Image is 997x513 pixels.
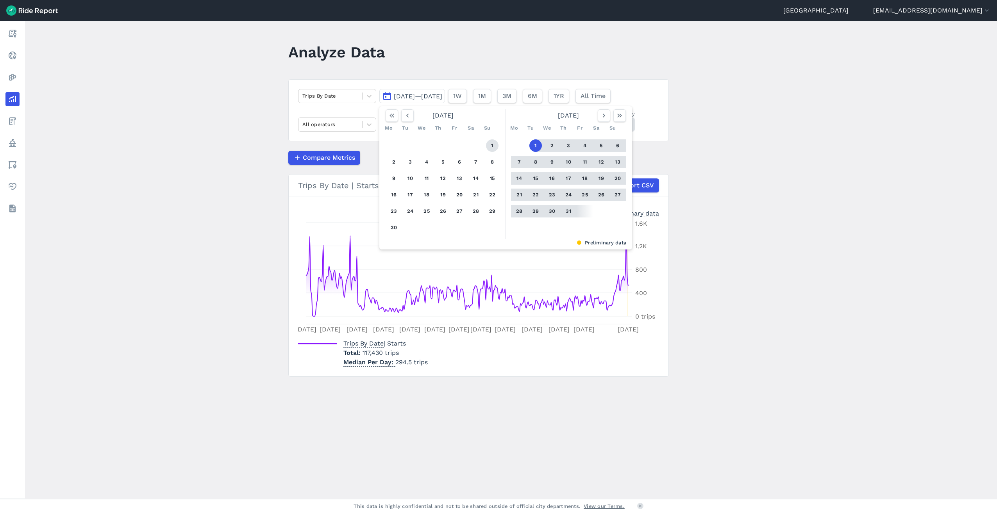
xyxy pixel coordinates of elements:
button: 1 [486,139,499,152]
span: Compare Metrics [303,153,355,162]
button: 28 [470,205,482,217]
h1: Analyze Data [288,41,385,63]
tspan: [DATE] [347,326,368,333]
button: 29 [486,205,499,217]
button: 19 [595,172,607,185]
button: 10 [562,156,575,168]
button: 17 [404,189,416,201]
button: 24 [404,205,416,217]
button: 2 [388,156,400,168]
a: Report [5,27,20,41]
a: [GEOGRAPHIC_DATA] [783,6,849,15]
span: Total [343,349,363,356]
button: 27 [611,189,624,201]
div: Fr [574,122,586,134]
button: 11 [579,156,591,168]
div: Th [432,122,444,134]
span: Median Per Day [343,356,395,367]
div: [DATE] [382,109,504,122]
button: 4 [579,139,591,152]
span: Trips By Date [343,337,384,348]
button: 14 [513,172,525,185]
div: Trips By Date | Starts [298,178,659,192]
tspan: [DATE] [399,326,420,333]
button: 7 [470,156,482,168]
button: 8 [486,156,499,168]
button: 25 [420,205,433,217]
p: 294.5 trips [343,358,428,367]
button: 16 [546,172,558,185]
a: View our Terms. [584,502,625,510]
span: Export CSV [619,181,654,190]
a: Datasets [5,201,20,216]
button: 9 [546,156,558,168]
button: [DATE]—[DATE] [379,89,445,103]
div: Mo [508,122,520,134]
button: All Time [575,89,611,103]
span: 1YR [554,91,564,101]
tspan: 0 trips [635,313,655,320]
tspan: [DATE] [373,326,394,333]
tspan: [DATE] [320,326,341,333]
button: 4 [420,156,433,168]
button: 26 [437,205,449,217]
tspan: [DATE] [522,326,543,333]
button: 14 [470,172,482,185]
tspan: [DATE] [295,326,316,333]
button: 13 [611,156,624,168]
button: 1W [448,89,467,103]
button: 22 [529,189,542,201]
button: 6 [453,156,466,168]
div: Sa [590,122,602,134]
tspan: [DATE] [448,326,470,333]
span: 117,430 trips [363,349,399,356]
tspan: 1.2K [635,242,647,250]
div: Tu [524,122,537,134]
button: 11 [420,172,433,185]
button: 1 [529,139,542,152]
button: 15 [486,172,499,185]
div: Preliminary data [609,209,659,217]
button: 23 [388,205,400,217]
div: Su [481,122,493,134]
img: Ride Report [6,5,58,16]
button: 25 [579,189,591,201]
span: 6M [528,91,537,101]
button: 28 [513,205,525,217]
div: Sa [465,122,477,134]
button: 10 [404,172,416,185]
tspan: 400 [635,289,647,297]
div: We [415,122,428,134]
tspan: [DATE] [549,326,570,333]
button: 1M [473,89,491,103]
div: Preliminary data [385,239,626,246]
div: We [541,122,553,134]
button: [EMAIL_ADDRESS][DOMAIN_NAME] [873,6,991,15]
button: 18 [420,189,433,201]
tspan: [DATE] [424,326,445,333]
button: 23 [546,189,558,201]
button: 17 [562,172,575,185]
a: Realtime [5,48,20,62]
button: 26 [595,189,607,201]
span: [DATE]—[DATE] [394,93,442,100]
a: Heatmaps [5,70,20,84]
div: Fr [448,122,461,134]
span: | Starts [343,340,406,347]
tspan: [DATE] [618,326,639,333]
button: 29 [529,205,542,217]
div: [DATE] [508,109,629,122]
button: 30 [388,221,400,234]
button: 15 [529,172,542,185]
button: 5 [595,139,607,152]
button: 5 [437,156,449,168]
tspan: 1.6K [635,220,647,227]
button: 1YR [549,89,569,103]
div: Su [606,122,619,134]
a: Health [5,180,20,194]
div: Tu [399,122,411,134]
button: 8 [529,156,542,168]
button: 13 [453,172,466,185]
button: 30 [546,205,558,217]
button: 24 [562,189,575,201]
